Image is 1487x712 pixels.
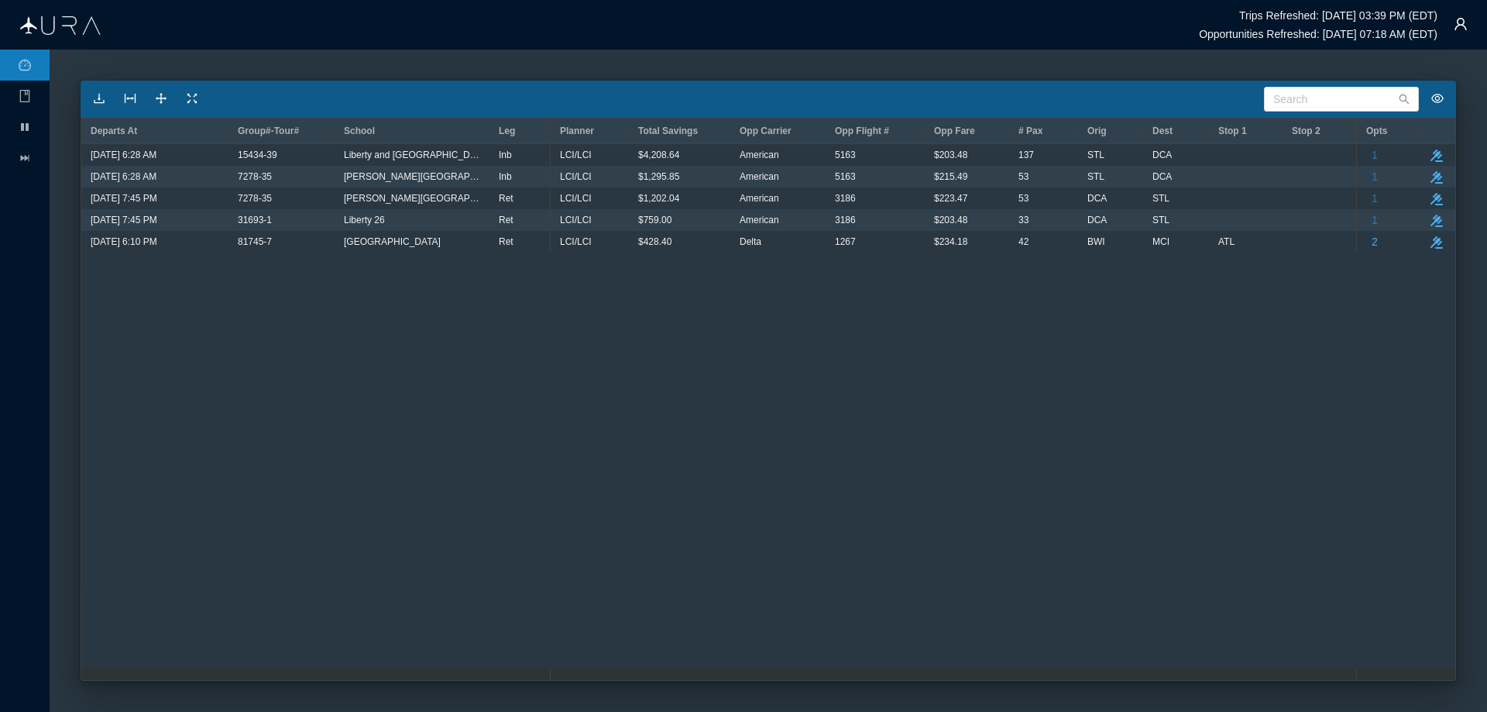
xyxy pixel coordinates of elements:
span: [DATE] 6:28 AM [91,145,156,165]
i: icon: dashboard [19,59,31,71]
span: $759.00 [638,210,671,230]
span: 5163 [835,167,856,187]
span: Inb [499,145,512,165]
span: DCA [1152,167,1172,187]
span: Dest [1152,126,1173,136]
i: icon: book [19,90,31,102]
span: Ret [499,210,513,230]
span: $203.48 [934,210,967,230]
span: 1 [1372,145,1378,165]
span: DCA [1087,188,1107,208]
span: School [344,126,375,136]
span: American [740,188,779,208]
span: American [740,167,779,187]
button: 1 [1365,145,1384,165]
h6: Trips Refreshed: [DATE] 03:39 PM (EDT) [1239,9,1437,22]
span: Orig [1087,126,1107,136]
button: icon: eye [1425,87,1450,112]
span: Planner [560,126,594,136]
span: DCA [1087,210,1107,230]
span: 53 [1018,167,1029,187]
span: 33 [1018,210,1029,230]
button: 1 [1365,188,1384,208]
span: LCI/LCI [560,232,592,252]
button: icon: column-width [118,87,143,112]
button: icon: download [87,87,112,112]
span: Total Savings [638,126,698,136]
span: LCI/LCI [560,188,592,208]
span: $215.49 [934,167,967,187]
span: Opp Flight # [835,126,889,136]
span: [DATE] 7:45 PM [91,188,157,208]
span: DCA [1152,145,1172,165]
i: icon: search [1399,94,1410,105]
span: ATL [1218,232,1235,252]
span: Delta [740,232,761,252]
span: Opp Fare [934,126,975,136]
span: Liberty and [GEOGRAPHIC_DATA] [344,145,480,165]
span: Leg [499,126,515,136]
span: Inb [499,167,512,187]
span: 1 [1372,188,1378,208]
span: American [740,210,779,230]
i: icon: fast-forward [19,152,31,164]
span: MCI [1152,232,1169,252]
span: 7278-35 [238,167,272,187]
button: 1 [1365,210,1384,230]
span: [DATE] 7:45 PM [91,210,157,230]
span: STL [1152,188,1169,208]
span: [DATE] 6:28 AM [91,167,156,187]
span: Opp Carrier [740,126,792,136]
span: 53 [1018,188,1029,208]
span: [DATE] 6:10 PM [91,232,157,252]
span: 5163 [835,145,856,165]
span: Opts [1366,126,1387,136]
button: icon: drag [149,87,173,112]
button: 2 [1365,232,1384,252]
button: icon: user [1445,9,1476,40]
img: Aura Logo [20,16,101,35]
span: $4,208.64 [638,145,679,165]
span: 137 [1018,145,1034,165]
span: Stop 1 [1218,126,1247,136]
button: icon: fullscreen [180,87,204,112]
span: LCI/LCI [560,167,592,187]
span: BWI [1087,232,1105,252]
span: $1,202.04 [638,188,679,208]
span: 1 [1372,167,1378,187]
span: STL [1087,167,1104,187]
h6: Opportunities Refreshed: [DATE] 07:18 AM (EDT) [1199,28,1437,40]
span: 15434-39 [238,145,277,165]
span: $1,295.85 [638,167,679,187]
span: Ret [499,232,513,252]
span: Stop 2 [1292,126,1320,136]
span: $203.48 [934,145,967,165]
span: LCI/LCI [560,145,592,165]
span: [PERSON_NAME][GEOGRAPHIC_DATA] [344,167,480,187]
span: 1 [1372,210,1378,230]
span: $234.18 [934,232,967,252]
span: STL [1152,210,1169,230]
span: Group#-Tour# [238,126,299,136]
span: 3186 [835,210,856,230]
span: # Pax [1018,126,1042,136]
span: LCI/LCI [560,210,592,230]
span: [GEOGRAPHIC_DATA] [344,232,441,252]
span: 3186 [835,188,856,208]
span: STL [1087,145,1104,165]
span: Liberty 26 [344,210,385,230]
span: [PERSON_NAME][GEOGRAPHIC_DATA] [344,188,480,208]
span: Ret [499,188,513,208]
span: 2 [1372,232,1378,252]
span: 42 [1018,232,1029,252]
span: 7278-35 [238,188,272,208]
span: Departs At [91,126,137,136]
button: 1 [1365,167,1384,187]
span: 1267 [835,232,856,252]
span: $428.40 [638,232,671,252]
span: American [740,145,779,165]
span: 31693-1 [238,210,272,230]
span: $223.47 [934,188,967,208]
span: 81745-7 [238,232,272,252]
